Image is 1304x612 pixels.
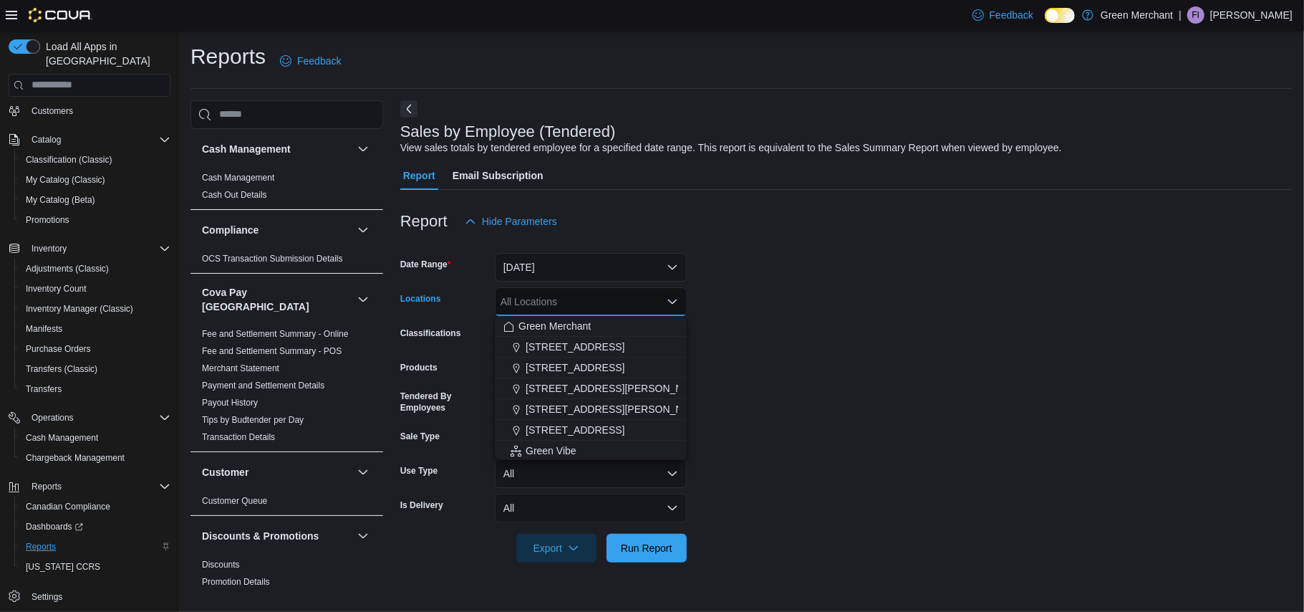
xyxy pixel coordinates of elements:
input: Dark Mode [1045,8,1075,23]
button: All [495,459,687,488]
a: Reports [20,538,62,555]
span: Transfers (Classic) [26,363,97,375]
span: Chargeback Management [20,449,170,467]
label: Products [400,362,438,373]
span: Transfers [26,383,62,395]
button: Reports [14,537,176,557]
span: Adjustments (Classic) [20,260,170,277]
span: Inventory [32,243,67,254]
a: Chargeback Management [20,449,130,467]
a: OCS Transaction Submission Details [202,254,343,264]
label: Locations [400,293,441,305]
a: My Catalog (Beta) [20,191,101,209]
span: Transaction Details [202,431,275,443]
span: FI [1192,6,1200,24]
span: Inventory Count [26,283,87,295]
span: Adjustments (Classic) [26,263,109,274]
button: [STREET_ADDRESS] [495,358,687,378]
a: Promotions [20,211,75,229]
p: [PERSON_NAME] [1210,6,1293,24]
button: Reports [3,477,176,497]
a: Manifests [20,320,68,338]
div: Choose from the following options [495,316,687,482]
a: Inventory Manager (Classic) [20,300,139,317]
button: [STREET_ADDRESS][PERSON_NAME] [495,399,687,420]
h3: Discounts & Promotions [202,529,319,543]
label: Date Range [400,259,451,270]
span: Fee and Settlement Summary - POS [202,345,342,357]
button: Discounts & Promotions [202,529,352,543]
button: All [495,494,687,522]
a: Tips by Budtender per Day [202,415,304,425]
span: Catalog [26,131,170,148]
span: Transfers (Classic) [20,360,170,378]
button: Operations [26,409,79,426]
a: My Catalog (Classic) [20,171,111,188]
span: Load All Apps in [GEOGRAPHIC_DATA] [40,39,170,68]
label: Tendered By Employees [400,391,489,413]
button: Inventory Manager (Classic) [14,299,176,319]
span: Reports [32,481,62,492]
h3: Report [400,213,448,230]
a: Customers [26,102,79,120]
span: Canadian Compliance [20,498,170,515]
h3: Cash Management [202,142,291,156]
span: Cash Management [20,429,170,446]
span: My Catalog (Classic) [20,171,170,188]
button: Manifests [14,319,176,339]
button: Transfers [14,379,176,399]
p: Green Merchant [1101,6,1173,24]
span: [STREET_ADDRESS][PERSON_NAME] [526,402,707,416]
button: Chargeback Management [14,448,176,468]
button: Green Merchant [495,316,687,337]
a: Cash Management [202,173,274,183]
button: Adjustments (Classic) [14,259,176,279]
span: Settings [26,587,170,605]
span: Settings [32,591,62,603]
span: Promotions [20,211,170,229]
div: Compliance [190,250,383,273]
a: Cash Out Details [202,190,267,200]
span: Dashboards [26,521,83,532]
span: [US_STATE] CCRS [26,561,100,573]
a: Feedback [274,47,347,75]
button: Customer [354,464,372,481]
button: Next [400,100,417,118]
a: Transfers [20,381,67,398]
h3: Compliance [202,223,259,237]
button: Catalog [3,130,176,150]
a: Fee and Settlement Summary - POS [202,346,342,356]
span: OCS Transaction Submission Details [202,253,343,264]
span: Promotions [26,214,69,226]
span: Cash Management [26,432,98,444]
button: [STREET_ADDRESS] [495,420,687,441]
a: Discounts [202,560,240,570]
span: Inventory Manager (Classic) [20,300,170,317]
a: Promotion Details [202,577,270,587]
span: Inventory Count [20,280,170,297]
button: Catalog [26,131,67,148]
span: Cash Out Details [202,189,267,201]
button: My Catalog (Beta) [14,190,176,210]
button: Cash Management [14,428,176,448]
button: Classification (Classic) [14,150,176,170]
span: Manifests [20,320,170,338]
div: Cova Pay [GEOGRAPHIC_DATA] [190,325,383,451]
span: Purchase Orders [20,340,170,358]
span: My Catalog (Beta) [26,194,95,206]
a: Canadian Compliance [20,498,116,515]
span: Dark Mode [1045,23,1045,24]
button: Inventory [3,239,176,259]
button: Compliance [202,223,352,237]
button: Inventory [26,240,72,257]
button: Purchase Orders [14,339,176,359]
button: [DATE] [495,253,687,282]
button: Transfers (Classic) [14,359,176,379]
span: Manifests [26,323,62,335]
a: Adjustments (Classic) [20,260,115,277]
span: Feedback [990,8,1033,22]
button: Inventory Count [14,279,176,299]
button: Cova Pay [GEOGRAPHIC_DATA] [202,285,352,314]
span: Green Merchant [518,319,591,333]
div: Faiyaz Ismail [1187,6,1204,24]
